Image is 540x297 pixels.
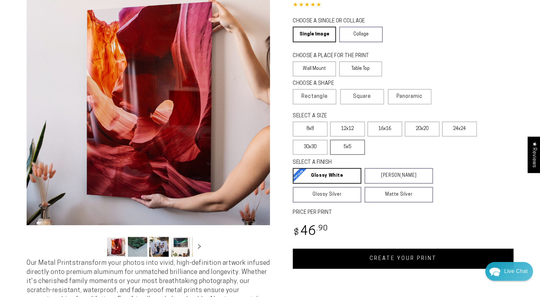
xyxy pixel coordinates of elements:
div: Recent Conversations [13,52,124,58]
a: Send a Message [44,196,94,206]
span: Square [353,93,371,100]
a: Glossy Silver [293,187,361,202]
div: We usually reply in a few hours. [9,30,129,36]
img: Marie J [54,10,71,27]
a: CREATE YOUR PRINT [293,249,513,269]
span: We run on [50,186,88,190]
a: Single Image [293,27,336,42]
button: Load image 3 in gallery view [149,237,169,257]
label: Table Top [339,61,382,76]
div: [DATE] [114,65,126,70]
bdi: 46 [293,226,328,238]
img: John [67,10,84,27]
button: Load image 1 in gallery view [106,237,126,257]
span: Panoramic [397,94,423,99]
button: Slide right [192,239,206,254]
div: 4.85 out of 5.0 stars [293,1,513,10]
a: Glossy White [293,168,361,184]
label: 30x30 [293,140,327,155]
div: [PERSON_NAME] [30,64,114,70]
a: [PERSON_NAME] [364,168,433,184]
p: Hi [PERSON_NAME], We appreciate you reaching out. Unfortunately, no. We do not do custom sizes. [21,71,126,77]
label: PRICE PER PRINT [293,209,513,216]
label: 20x20 [405,122,439,136]
button: Load image 2 in gallery view [128,237,147,257]
legend: CHOOSE A SHAPE [293,80,377,87]
a: Collage [339,27,382,42]
div: Chat widget toggle [485,262,533,281]
button: Load image 4 in gallery view [171,237,190,257]
div: Contact Us Directly [504,262,528,281]
legend: CHOOSE A PLACE FOR THE PRINT [293,52,376,60]
legend: SELECT A SIZE [293,112,423,120]
label: 5x5 [330,140,365,155]
span: $ [294,228,299,237]
label: 8x8 [293,122,327,136]
div: Click to open Judge.me floating reviews tab [528,136,540,173]
legend: CHOOSE A SINGLE OR COLLAGE [293,18,376,25]
label: 24x24 [442,122,477,136]
legend: SELECT A FINISH [293,159,417,166]
label: Wall Mount [293,61,336,76]
button: Slide left [90,239,104,254]
label: 12x12 [330,122,365,136]
sup: .90 [316,225,328,232]
span: Rectangle [301,93,327,100]
a: Matte Silver [364,187,433,202]
img: fba842a801236a3782a25bbf40121a09 [21,64,28,70]
span: Re:amaze [70,185,88,190]
label: 16x16 [367,122,402,136]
